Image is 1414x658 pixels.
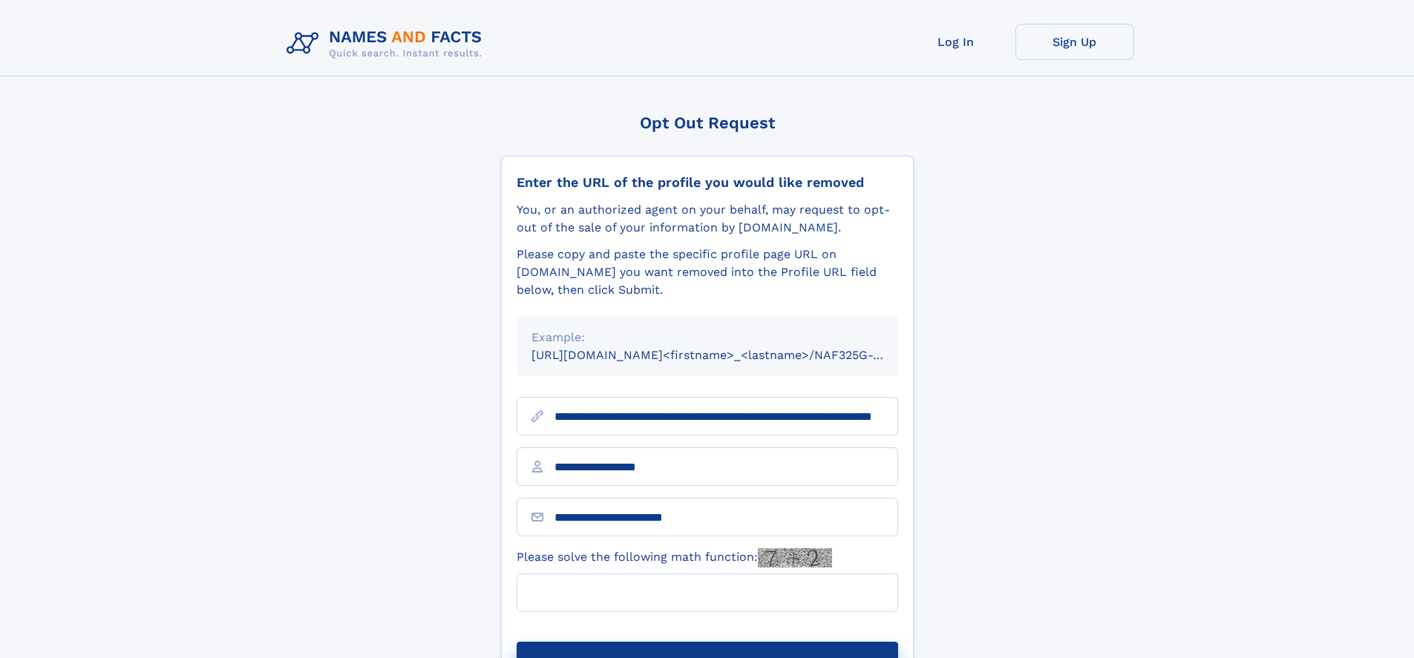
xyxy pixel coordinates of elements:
div: You, or an authorized agent on your behalf, may request to opt-out of the sale of your informatio... [517,201,898,237]
img: Logo Names and Facts [281,24,494,64]
div: Opt Out Request [501,113,914,132]
div: Enter the URL of the profile you would like removed [517,174,898,191]
label: Please solve the following math function: [517,548,832,567]
div: Please copy and paste the specific profile page URL on [DOMAIN_NAME] you want removed into the Pr... [517,246,898,299]
a: Sign Up [1015,24,1134,60]
small: [URL][DOMAIN_NAME]<firstname>_<lastname>/NAF325G-xxxxxxxx [531,348,926,362]
a: Log In [897,24,1015,60]
div: Example: [531,329,883,346]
